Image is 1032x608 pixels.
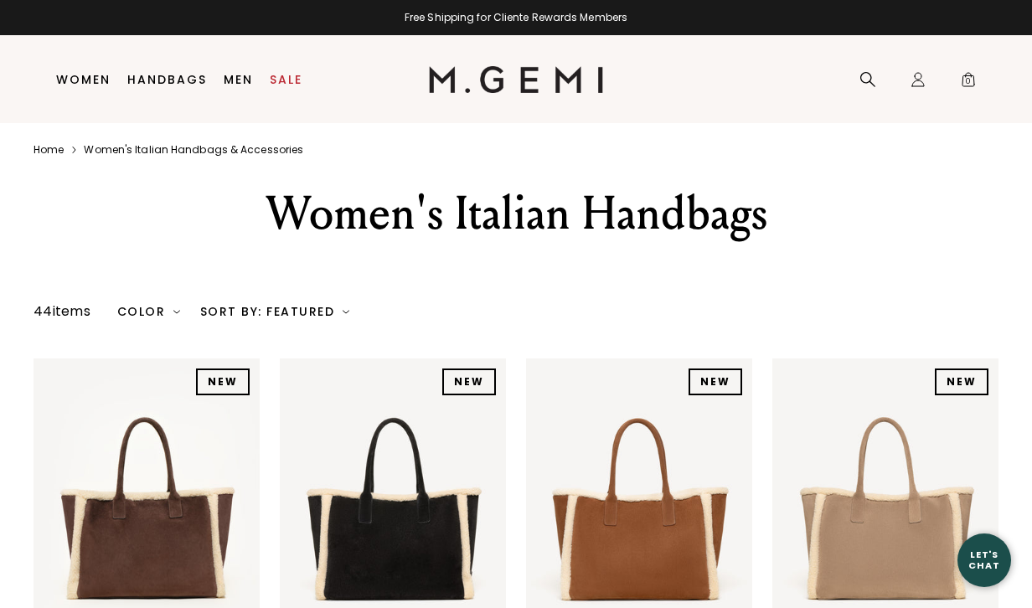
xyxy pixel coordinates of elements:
[429,66,604,93] img: M.Gemi
[442,368,496,395] div: NEW
[34,143,64,157] a: Home
[957,549,1011,570] div: Let's Chat
[127,73,207,86] a: Handbags
[343,308,349,315] img: chevron-down.svg
[84,143,303,157] a: Women's italian handbags & accessories
[935,368,988,395] div: NEW
[205,183,827,244] div: Women's Italian Handbags
[960,75,977,91] span: 0
[117,305,180,318] div: Color
[224,73,253,86] a: Men
[270,73,302,86] a: Sale
[56,73,111,86] a: Women
[689,368,742,395] div: NEW
[173,308,180,315] img: chevron-down.svg
[196,368,250,395] div: NEW
[200,305,349,318] div: Sort By: Featured
[34,301,90,322] div: 44 items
